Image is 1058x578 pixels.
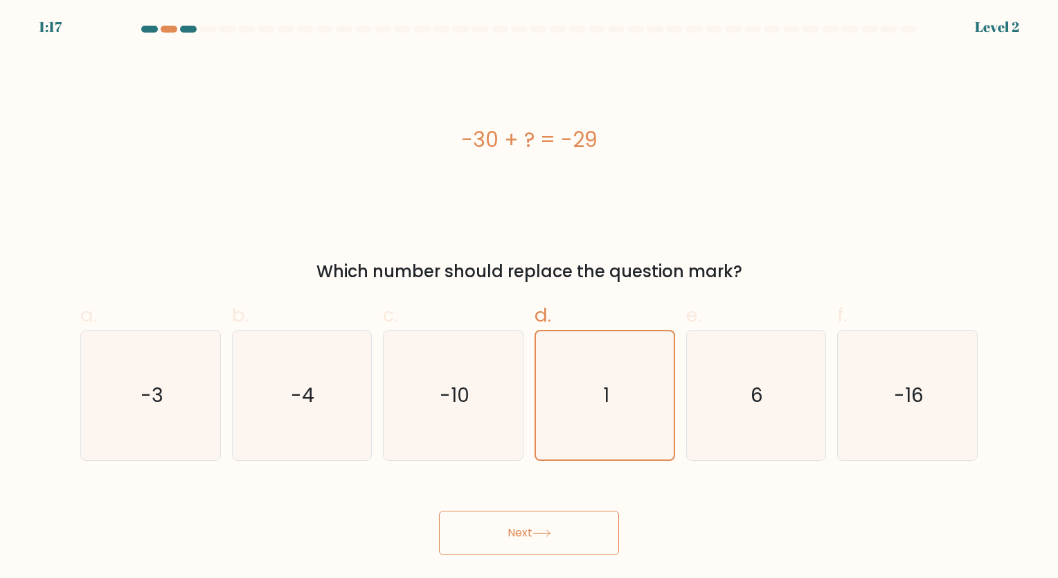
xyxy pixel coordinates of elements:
button: Next [439,511,619,555]
span: b. [232,301,249,329]
div: Which number should replace the question mark? [89,259,969,284]
span: a. [80,301,97,329]
div: Level 2 [975,17,1019,37]
text: 6 [751,382,764,409]
span: d. [535,301,551,329]
div: 1:17 [39,17,62,37]
text: -4 [292,382,315,409]
text: 1 [603,382,609,409]
span: e. [686,301,701,329]
text: -10 [440,382,469,409]
span: f. [837,301,847,329]
span: c. [383,301,398,329]
text: -3 [141,382,163,409]
div: -30 + ? = -29 [80,124,978,155]
text: -16 [894,382,924,409]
